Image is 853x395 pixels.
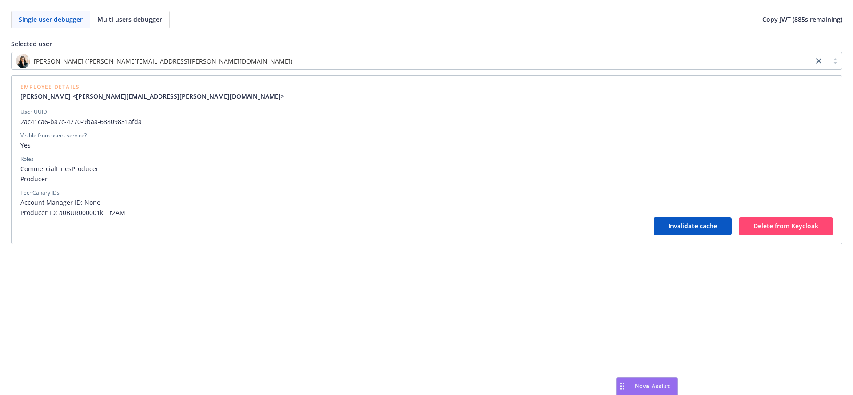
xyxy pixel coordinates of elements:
span: Invalidate cache [668,222,717,230]
div: Drag to move [617,378,628,395]
span: Delete from Keycloak [753,222,818,230]
div: Visible from users-service? [20,132,87,140]
span: photo[PERSON_NAME] ([PERSON_NAME][EMAIL_ADDRESS][PERSON_NAME][DOMAIN_NAME]) [16,54,809,68]
span: Nova Assist [635,382,670,390]
span: Selected user [11,40,52,48]
div: Roles [20,155,34,163]
span: CommercialLinesProducer [20,164,833,173]
div: TechCanary IDs [20,189,60,197]
a: close [813,56,824,66]
button: Delete from Keycloak [739,217,833,235]
a: [PERSON_NAME] <[PERSON_NAME][EMAIL_ADDRESS][PERSON_NAME][DOMAIN_NAME]> [20,92,291,101]
span: Employee Details [20,84,291,90]
span: Account Manager ID: None [20,198,833,207]
span: Yes [20,140,833,150]
span: Copy JWT ( 885 s remaining) [762,15,842,24]
div: User UUID [20,108,47,116]
span: Single user debugger [19,15,83,24]
img: photo [16,54,30,68]
button: Nova Assist [616,377,678,395]
button: Copy JWT (885s remaining) [762,11,842,28]
span: Producer ID: a0BUR000001kLTt2AM [20,208,833,217]
span: Multi users debugger [97,15,162,24]
button: Invalidate cache [654,217,732,235]
span: Producer [20,174,833,184]
span: [PERSON_NAME] ([PERSON_NAME][EMAIL_ADDRESS][PERSON_NAME][DOMAIN_NAME]) [34,56,292,66]
span: 2ac41ca6-ba7c-4270-9baa-68809831afda [20,117,833,126]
